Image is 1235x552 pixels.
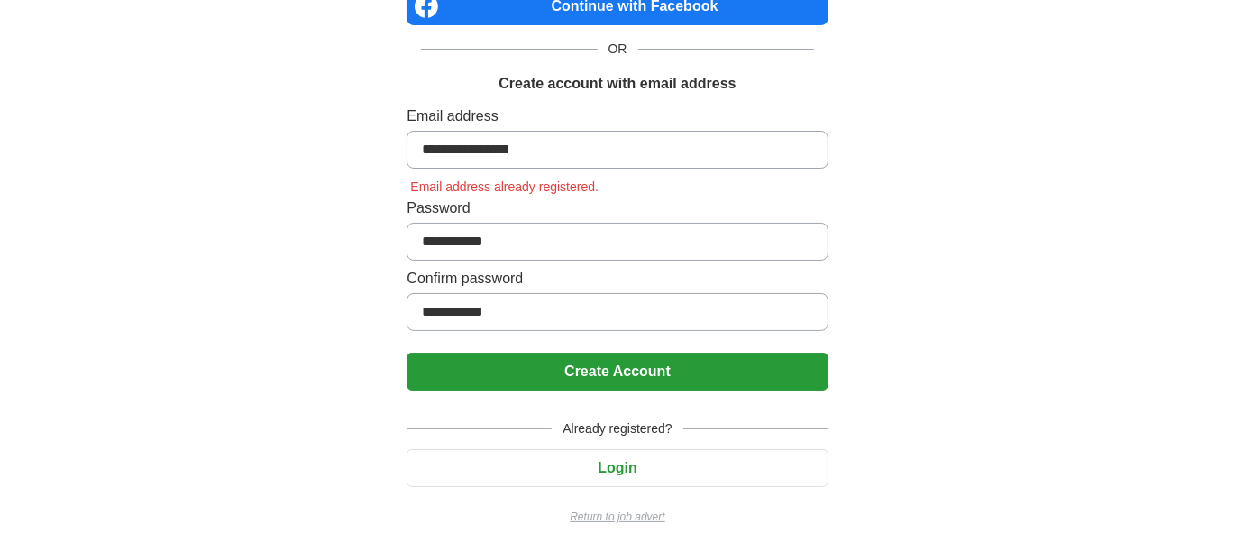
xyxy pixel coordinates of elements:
[407,353,828,391] button: Create Account
[407,179,602,194] span: Email address already registered.
[407,460,828,475] a: Login
[499,73,736,95] h1: Create account with email address
[407,268,828,290] label: Confirm password
[552,419,682,438] span: Already registered?
[598,40,638,59] span: OR
[407,509,828,525] a: Return to job advert
[407,106,828,127] label: Email address
[407,449,828,487] button: Login
[407,198,828,219] label: Password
